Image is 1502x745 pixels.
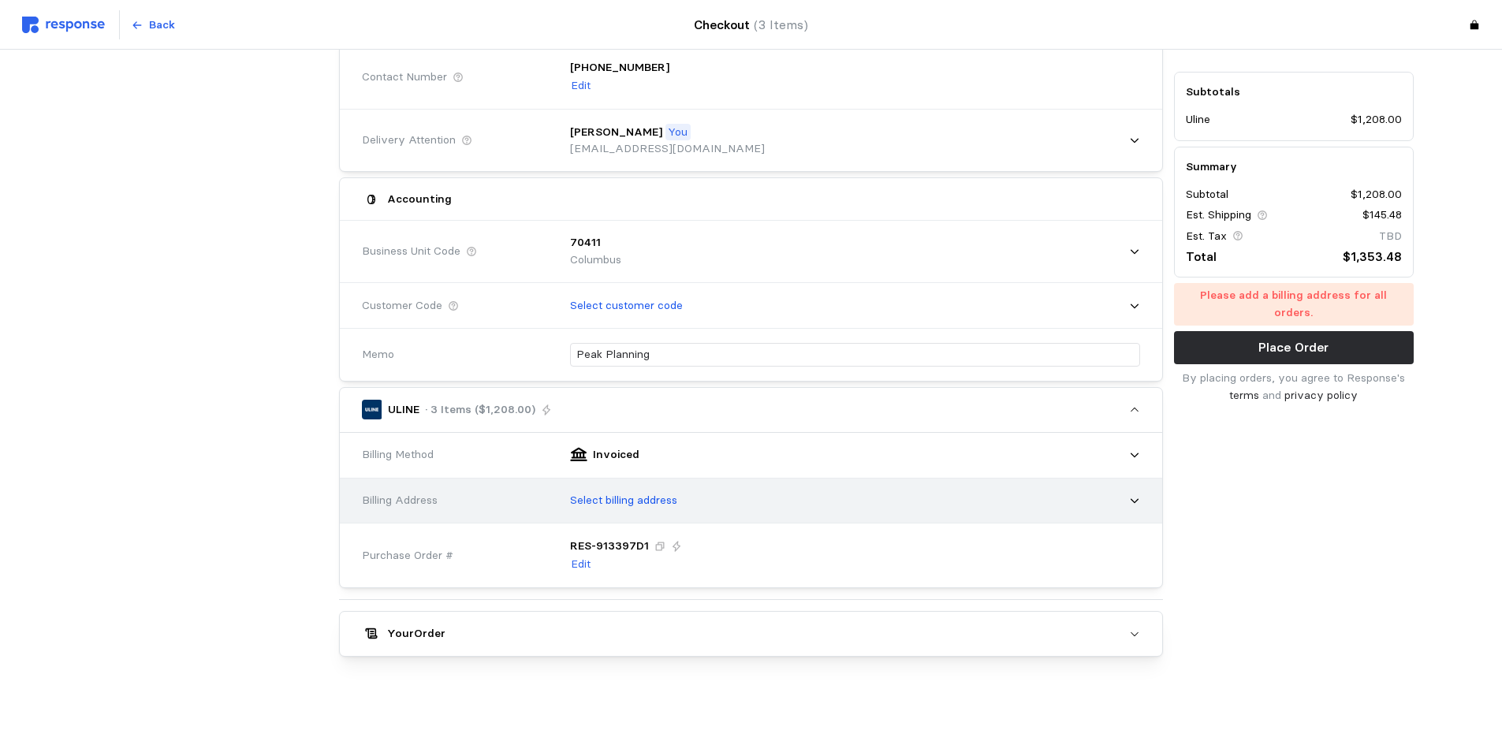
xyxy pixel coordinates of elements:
[1284,388,1358,402] a: privacy policy
[1229,388,1259,402] a: terms
[122,10,184,40] button: Back
[668,124,688,141] p: You
[1186,112,1210,129] p: Uline
[387,191,452,207] h5: Accounting
[362,69,447,86] span: Contact Number
[570,297,683,315] p: Select customer code
[22,17,105,33] img: svg%3e
[1186,228,1227,245] p: Est. Tax
[570,538,649,555] p: RES-913397D1
[362,492,438,509] span: Billing Address
[570,492,677,509] p: Select billing address
[576,344,1134,367] input: What are these orders for?
[571,77,591,95] p: Edit
[754,17,808,32] span: (3 Items)
[362,243,460,260] span: Business Unit Code
[570,234,601,251] p: 70411
[362,446,434,464] span: Billing Method
[570,140,765,158] p: [EMAIL_ADDRESS][DOMAIN_NAME]
[1174,370,1414,404] p: By placing orders, you agree to Response's and
[388,401,419,419] p: ULINE
[1362,207,1402,225] p: $145.48
[694,15,808,35] h4: Checkout
[1186,84,1402,100] h5: Subtotals
[1186,186,1228,203] p: Subtotal
[362,547,453,564] span: Purchase Order #
[340,433,1162,587] div: ULINE· 3 Items ($1,208.00)
[1379,228,1402,245] p: TBD
[1186,207,1251,225] p: Est. Shipping
[425,401,535,419] p: · 3 Items ($1,208.00)
[1182,288,1405,322] p: Please add a billing address for all orders.
[593,446,639,464] p: Invoiced
[1186,247,1217,266] p: Total
[1351,112,1402,129] p: $1,208.00
[570,59,669,76] p: [PHONE_NUMBER]
[570,555,591,574] button: Edit
[570,124,662,141] p: [PERSON_NAME]
[1343,247,1402,266] p: $1,353.48
[362,132,456,149] span: Delivery Attention
[340,388,1162,432] button: ULINE· 3 Items ($1,208.00)
[571,556,591,573] p: Edit
[362,297,442,315] span: Customer Code
[570,251,621,269] p: Columbus
[570,76,591,95] button: Edit
[1258,338,1329,358] p: Place Order
[362,346,394,363] span: Memo
[340,612,1162,656] button: YourOrder
[1186,158,1402,175] h5: Summary
[149,17,175,34] p: Back
[1351,186,1402,203] p: $1,208.00
[1174,331,1414,364] button: Place Order
[387,625,445,642] h5: Your Order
